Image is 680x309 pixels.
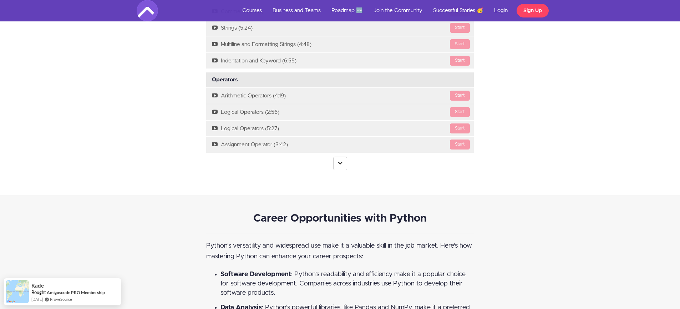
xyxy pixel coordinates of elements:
[206,137,474,153] a: StartAssignment Operator (3:42)
[31,296,43,302] span: [DATE]
[206,104,474,120] a: StartLogical Operators (2:56)
[253,213,427,224] span: Career Opportunities with Python
[206,88,474,104] a: StartArithmetic Operators (4:19)
[47,289,105,295] a: Amigoscode PRO Membership
[6,280,29,303] img: provesource social proof notification image
[31,289,46,295] span: Bought
[31,283,44,289] span: Kade
[450,123,470,133] div: Start
[50,296,72,302] a: ProveSource
[220,271,466,296] span: : Python's readability and efficiency make it a popular choice for software development. Companie...
[450,107,470,117] div: Start
[450,140,470,150] div: Start
[517,4,549,17] a: Sign Up
[206,53,474,69] a: StartIndentation and Keyword (6:55)
[450,56,470,66] div: Start
[220,271,291,278] strong: Software Development
[450,23,470,33] div: Start
[206,36,474,52] a: StartMultiline and Formatting Strings (4:48)
[206,72,474,87] div: Operators
[206,243,472,260] span: Python's versatility and widespread use make it a valuable skill in the job market. Here's how ma...
[450,39,470,49] div: Start
[206,121,474,137] a: StartLogical Operators (5:27)
[206,20,474,36] a: StartStrings (5:24)
[450,91,470,101] div: Start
